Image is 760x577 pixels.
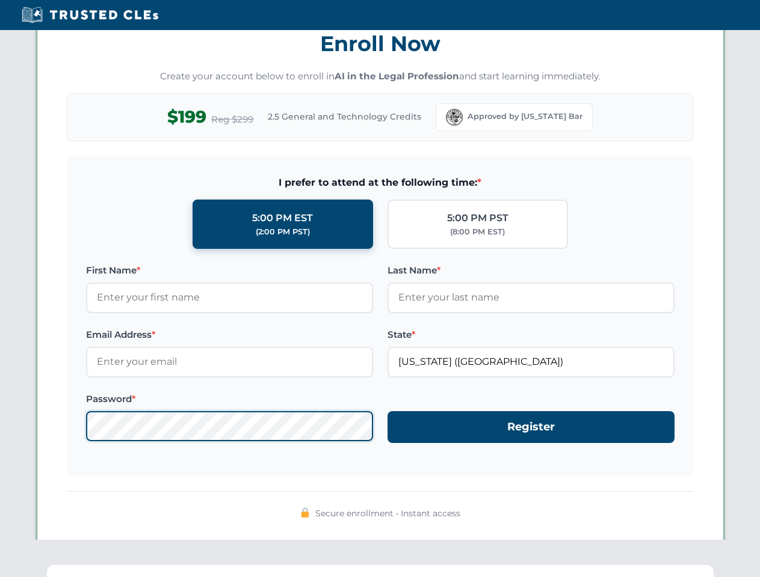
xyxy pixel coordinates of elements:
[388,328,675,342] label: State
[86,328,373,342] label: Email Address
[86,263,373,278] label: First Name
[388,282,675,313] input: Enter your last name
[256,226,310,238] div: (2:00 PM PST)
[446,109,463,126] img: Florida Bar
[300,508,310,517] img: 🔒
[388,411,675,443] button: Register
[67,25,694,63] h3: Enroll Now
[86,347,373,377] input: Enter your email
[67,70,694,84] p: Create your account below to enroll in and start learning immediately.
[268,110,421,123] span: 2.5 General and Technology Credits
[167,103,206,130] span: $199
[388,263,675,278] label: Last Name
[447,210,508,226] div: 5:00 PM PST
[468,111,582,123] span: Approved by [US_STATE] Bar
[86,392,373,406] label: Password
[86,282,373,313] input: Enter your first name
[335,70,459,82] strong: AI in the Legal Profession
[211,112,253,127] span: Reg $299
[86,175,675,191] span: I prefer to attend at the following time:
[315,507,460,520] span: Secure enrollment • Instant access
[18,6,162,24] img: Trusted CLEs
[450,226,505,238] div: (8:00 PM EST)
[388,347,675,377] input: Florida (FL)
[252,210,313,226] div: 5:00 PM EST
